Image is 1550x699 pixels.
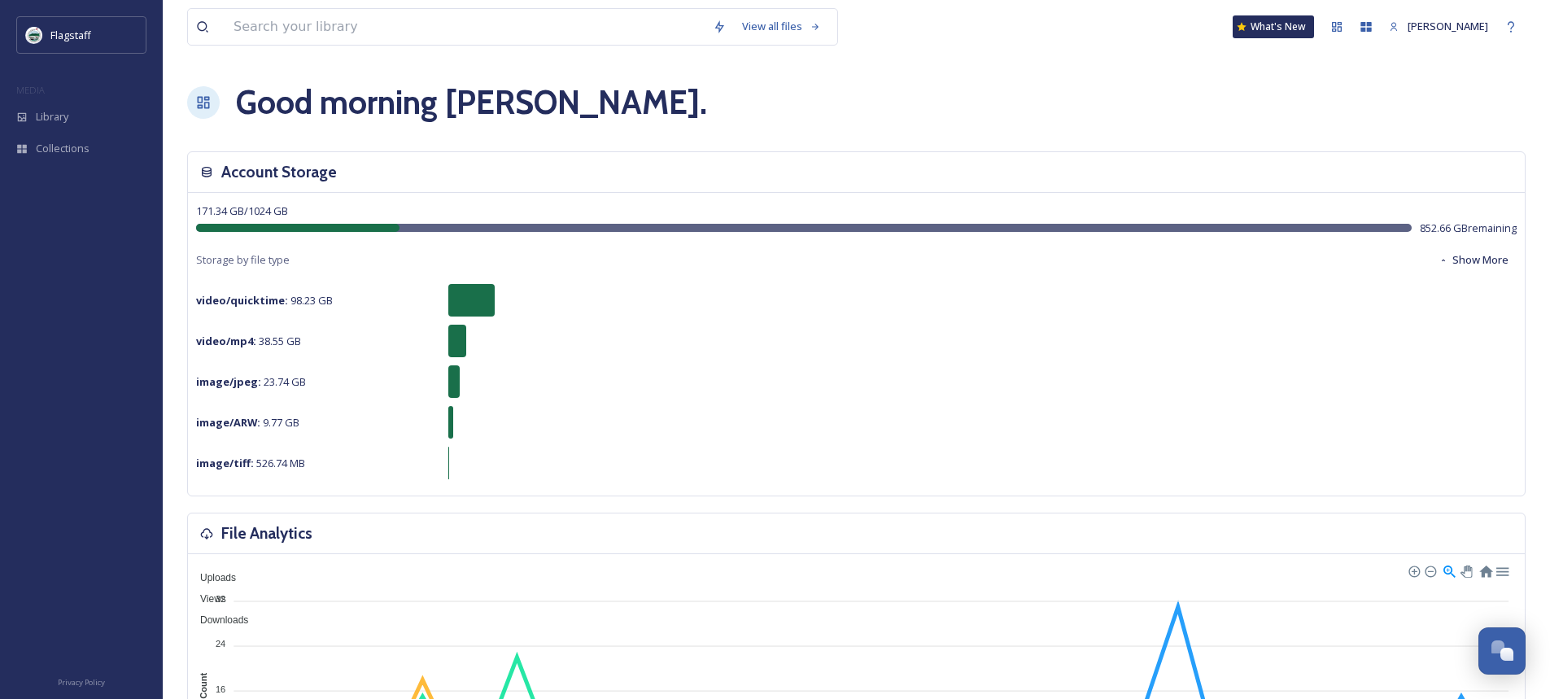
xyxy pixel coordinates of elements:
[1381,11,1496,42] a: [PERSON_NAME]
[221,160,337,184] h3: Account Storage
[199,673,208,699] text: Count
[36,109,68,125] span: Library
[26,27,42,43] img: images%20%282%29.jpeg
[196,415,299,430] span: 9.77 GB
[1442,563,1456,577] div: Selection Zoom
[1495,563,1509,577] div: Menu
[1478,627,1526,675] button: Open Chat
[196,374,306,389] span: 23.74 GB
[196,456,254,470] strong: image/tiff :
[1420,221,1517,236] span: 852.66 GB remaining
[196,252,290,268] span: Storage by file type
[734,11,829,42] a: View all files
[1233,15,1314,38] a: What's New
[216,594,225,604] tspan: 32
[1408,19,1488,33] span: [PERSON_NAME]
[221,522,312,545] h3: File Analytics
[1460,566,1470,575] div: Panning
[196,293,288,308] strong: video/quicktime :
[216,684,225,693] tspan: 16
[50,28,91,42] span: Flagstaff
[16,84,45,96] span: MEDIA
[196,293,333,308] span: 98.23 GB
[188,572,236,583] span: Uploads
[1478,563,1492,577] div: Reset Zoom
[58,677,105,688] span: Privacy Policy
[1430,244,1517,276] button: Show More
[196,334,256,348] strong: video/mp4 :
[1424,565,1435,576] div: Zoom Out
[196,456,305,470] span: 526.74 MB
[196,203,288,218] span: 171.34 GB / 1024 GB
[196,334,301,348] span: 38.55 GB
[216,639,225,649] tspan: 24
[196,415,260,430] strong: image/ARW :
[188,614,248,626] span: Downloads
[236,78,707,127] h1: Good morning [PERSON_NAME] .
[58,671,105,691] a: Privacy Policy
[188,593,226,605] span: Views
[1408,565,1419,576] div: Zoom In
[196,374,261,389] strong: image/jpeg :
[225,9,705,45] input: Search your library
[36,141,90,156] span: Collections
